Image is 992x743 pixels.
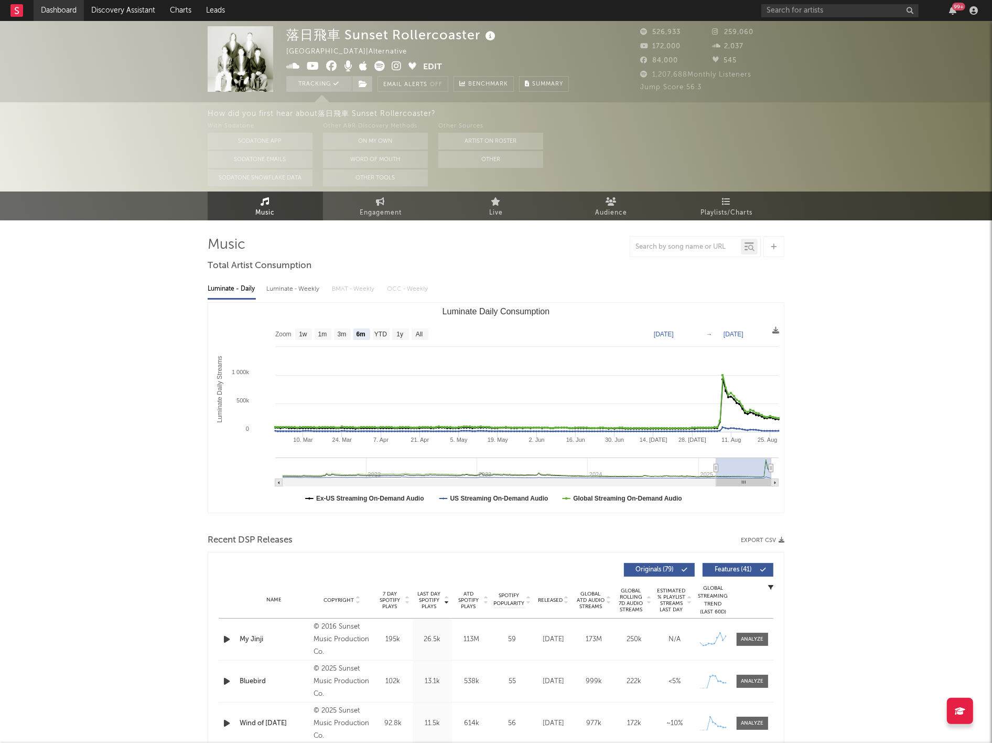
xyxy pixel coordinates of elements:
[657,718,692,729] div: ~ 10 %
[376,718,410,729] div: 92.8k
[532,81,563,87] span: Summary
[323,169,428,186] button: Other Tools
[415,676,449,687] div: 13.1k
[640,71,751,78] span: 1,207,688 Monthly Listeners
[657,676,692,687] div: <5%
[240,634,308,645] a: My Jinji
[709,567,758,573] span: Features ( 41 )
[596,207,628,219] span: Audience
[455,718,489,729] div: 614k
[952,3,965,10] div: 99 +
[323,120,428,133] div: Other A&R Discovery Methods
[538,597,563,603] span: Released
[415,634,449,645] div: 26.5k
[494,592,525,608] span: Spotify Popularity
[640,29,681,36] span: 526,933
[713,43,744,50] span: 2,037
[286,46,419,58] div: [GEOGRAPHIC_DATA] | Alternative
[208,260,311,272] span: Total Artist Consumption
[624,563,695,577] button: Originals(79)
[240,718,308,729] a: Wind of [DATE]
[216,356,223,422] text: Luminate Daily Streams
[576,634,611,645] div: 173M
[357,331,365,338] text: 6m
[536,634,571,645] div: [DATE]
[376,676,410,687] div: 102k
[617,676,652,687] div: 222k
[617,718,652,729] div: 172k
[631,567,679,573] span: Originals ( 79 )
[669,192,784,220] a: Playlists/Charts
[240,676,308,687] a: Bluebird
[373,437,389,443] text: 7. Apr
[657,588,686,613] span: Estimated % Playlist Streams Last Day
[411,437,429,443] text: 21. Apr
[657,634,692,645] div: N/A
[423,61,442,74] button: Edit
[713,57,737,64] span: 545
[721,437,741,443] text: 11. Aug
[494,634,531,645] div: 59
[208,120,312,133] div: With Sodatone
[678,437,706,443] text: 28. [DATE]
[376,591,404,610] span: 7 Day Spotify Plays
[703,563,773,577] button: Features(41)
[741,537,784,544] button: Export CSV
[323,133,428,150] button: On My Own
[430,82,443,88] em: Off
[208,133,312,150] button: Sodatone App
[208,303,784,513] svg: Luminate Daily Consumption
[617,588,645,613] span: Global Rolling 7D Audio Streams
[758,437,777,443] text: 25. Aug
[314,663,371,700] div: © 2025 Sunset Music Production Co.
[376,634,410,645] div: 195k
[208,192,323,220] a: Music
[236,397,249,404] text: 500k
[266,280,321,298] div: Luminate - Weekly
[332,437,352,443] text: 24. Mar
[299,331,307,338] text: 1w
[286,26,498,44] div: 落日飛車 Sunset Rollercoaster
[640,84,702,91] span: Jump Score: 56.3
[323,151,428,168] button: Word Of Mouth
[396,331,403,338] text: 1y
[536,718,571,729] div: [DATE]
[654,331,674,338] text: [DATE]
[275,331,292,338] text: Zoom
[519,76,569,92] button: Summary
[566,437,585,443] text: 16. Jun
[701,207,753,219] span: Playlists/Charts
[314,705,371,742] div: © 2025 Sunset Music Production Co.
[949,6,956,15] button: 99+
[324,597,354,603] span: Copyright
[536,676,571,687] div: [DATE]
[323,192,438,220] a: Engagement
[489,207,503,219] span: Live
[573,495,682,502] text: Global Streaming On-Demand Audio
[706,331,713,338] text: →
[630,243,741,251] input: Search by song name or URL
[314,621,371,659] div: © 2016 Sunset Music Production Co.
[640,57,678,64] span: 84,000
[554,192,669,220] a: Audience
[529,437,545,443] text: 2. Jun
[208,108,992,120] div: How did you first hear about 落日飛車 Sunset Rollercoaster ?
[494,718,531,729] div: 56
[494,676,531,687] div: 55
[640,43,681,50] span: 172,000
[455,591,482,610] span: ATD Spotify Plays
[450,437,468,443] text: 5. May
[378,76,448,92] button: Email AlertsOff
[724,331,743,338] text: [DATE]
[293,437,313,443] text: 10. Mar
[488,437,509,443] text: 19. May
[208,534,293,547] span: Recent DSP Releases
[761,4,919,17] input: Search for artists
[438,133,543,150] button: Artist on Roster
[360,207,402,219] span: Engagement
[415,718,449,729] div: 11.5k
[454,76,514,92] a: Benchmark
[576,676,611,687] div: 999k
